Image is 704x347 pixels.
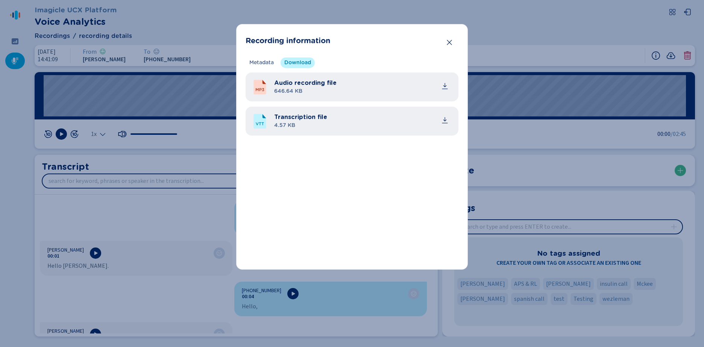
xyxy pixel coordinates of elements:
[252,113,268,130] svg: VTTFile
[274,113,327,122] span: Transcription file
[274,78,337,88] span: Audio recording file
[441,82,449,90] div: Download file
[441,116,449,124] svg: download
[274,122,327,130] span: 4.57 KB
[441,116,449,124] div: Download file
[437,78,452,94] button: common.download
[252,79,268,95] svg: MP3File
[274,113,452,130] div: transcription_20251014_14419_JuanMontenegro-+18588666378.vtt.txt
[442,35,457,50] button: Close
[441,82,449,90] svg: download
[249,59,274,66] span: Metadata
[274,88,337,95] span: 646.64 KB
[246,33,458,48] header: Recording information
[274,78,452,95] div: audio_20251014_14419_JuanMontenegro-+18588666378.mp3
[437,113,452,128] button: common.download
